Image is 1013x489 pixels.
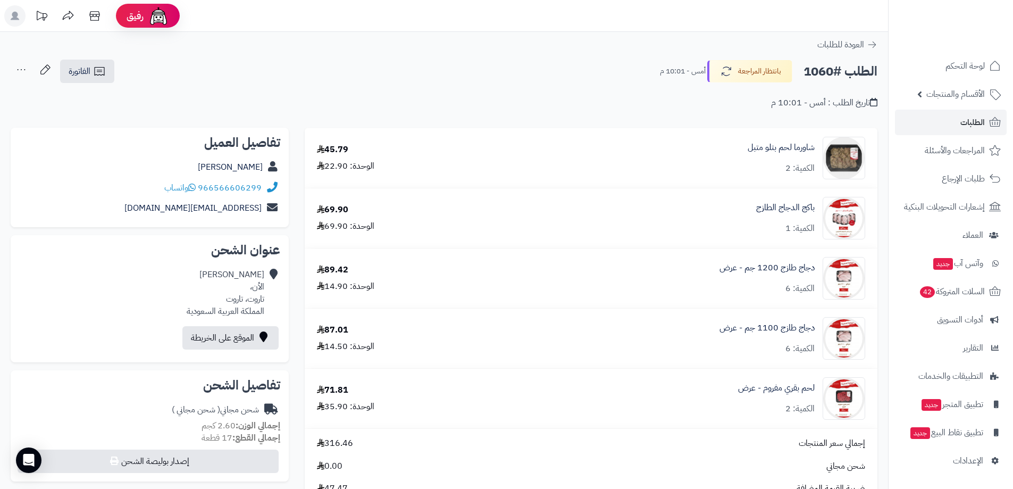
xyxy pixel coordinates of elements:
span: ( شحن مجاني ) [172,403,220,416]
img: 1759136724-WhatsApp%20Image%202025-09-29%20at%2011.33.02%20AM%20(5)-90x90.jpeg [823,317,865,360]
span: التقارير [963,341,983,355]
div: الوحدة: 69.90 [317,220,374,233]
span: جديد [910,427,930,439]
a: السلات المتروكة42 [895,279,1007,304]
img: ai-face.png [148,5,169,27]
div: 71.81 [317,384,348,396]
a: العملاء [895,222,1007,248]
button: بانتظار المراجعة [707,60,792,82]
span: جديد [933,258,953,270]
div: الكمية: 6 [785,343,815,355]
span: العملاء [962,228,983,243]
span: تطبيق المتجر [920,397,983,412]
img: 1759137456-WhatsApp%20Image%202025-09-29%20at%2011.33.02%20AM%20(2)-90x90.jpeg [823,377,865,420]
div: 89.42 [317,264,348,276]
span: أدوات التسويق [937,312,983,327]
div: الكمية: 2 [785,162,815,175]
h2: الطلب #1060 [803,61,877,82]
div: الوحدة: 14.90 [317,280,374,293]
span: العودة للطلبات [817,38,864,51]
a: لوحة التحكم [895,53,1007,79]
div: الوحدة: 14.50 [317,341,374,353]
div: [PERSON_NAME] الأن، تاروت، تاروت المملكة العربية السعودية [187,269,264,317]
span: الأقسام والمنتجات [926,87,985,102]
div: تاريخ الطلب : أمس - 10:01 م [771,97,877,109]
a: وآتس آبجديد [895,251,1007,276]
a: الطلبات [895,110,1007,135]
h2: تفاصيل العميل [19,136,280,149]
small: 2.60 كجم [202,419,280,432]
a: لحم بقري مفروم - عرض [738,382,815,394]
a: تطبيق المتجرجديد [895,392,1007,417]
a: باكج الدجاج الطازج [756,202,815,214]
div: 69.90 [317,204,348,216]
img: 607_6866570d4e095_c2001ed7-90x90.png [823,137,865,179]
span: المراجعات والأسئلة [925,143,985,158]
span: تطبيق نقاط البيع [909,425,983,440]
a: شاورما لحم بتلو متبل [748,142,815,154]
span: الطلبات [960,115,985,130]
div: الكمية: 1 [785,222,815,235]
span: وآتس آب [932,256,983,271]
a: التقارير [895,335,1007,361]
a: المراجعات والأسئلة [895,138,1007,163]
span: جديد [922,399,941,411]
span: 316.46 [317,437,353,450]
div: Open Intercom Messenger [16,447,41,473]
small: 17 قطعة [202,432,280,444]
a: تطبيق نقاط البيعجديد [895,420,1007,445]
a: [PERSON_NAME] [198,161,263,173]
span: التطبيقات والخدمات [918,369,983,384]
img: 1759136625-WhatsApp%20Image%202025-09-29%20at%2011.33.02%20AM%20(6)-90x90.jpeg [823,257,865,300]
span: لوحة التحكم [945,59,985,73]
strong: إجمالي القطع: [232,432,280,444]
div: الوحدة: 35.90 [317,401,374,413]
a: الإعدادات [895,448,1007,474]
span: السلات المتروكة [919,284,985,299]
span: الفاتورة [69,65,90,78]
div: 87.01 [317,324,348,336]
button: إصدار بوليصة الشحن [18,450,279,473]
strong: إجمالي الوزن: [236,419,280,432]
a: واتساب [164,181,196,194]
span: إشعارات التحويلات البنكية [904,200,985,214]
small: أمس - 10:01 م [660,66,706,77]
h2: عنوان الشحن [19,244,280,256]
a: العودة للطلبات [817,38,877,51]
span: 0.00 [317,460,342,473]
span: إجمالي سعر المنتجات [799,437,865,450]
span: الإعدادات [953,453,983,468]
h2: تفاصيل الشحن [19,379,280,392]
div: 45.79 [317,144,348,156]
a: أدوات التسويق [895,307,1007,333]
div: الوحدة: 22.90 [317,160,374,172]
span: 42 [920,286,935,298]
img: 1759124894-WhatsApp%20Image%202025-09-28%20at%206.21.48%20PM-90x90.jpeg [823,197,865,239]
div: الكمية: 6 [785,283,815,295]
a: [EMAIL_ADDRESS][DOMAIN_NAME] [124,202,262,214]
div: شحن مجاني [172,404,259,416]
a: الفاتورة [60,60,114,83]
a: دجاج طازج 1200 جم - عرض [719,262,815,274]
span: رفيق [127,10,144,22]
a: طلبات الإرجاع [895,166,1007,192]
div: الكمية: 2 [785,403,815,415]
a: دجاج طازج 1100 جم - عرض [719,322,815,334]
a: الموقع على الخريطة [182,326,279,350]
a: تحديثات المنصة [28,5,55,29]
span: طلبات الإرجاع [942,171,985,186]
a: 966566606299 [198,181,262,194]
a: التطبيقات والخدمات [895,363,1007,389]
span: شحن مجاني [826,460,865,473]
a: إشعارات التحويلات البنكية [895,194,1007,220]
